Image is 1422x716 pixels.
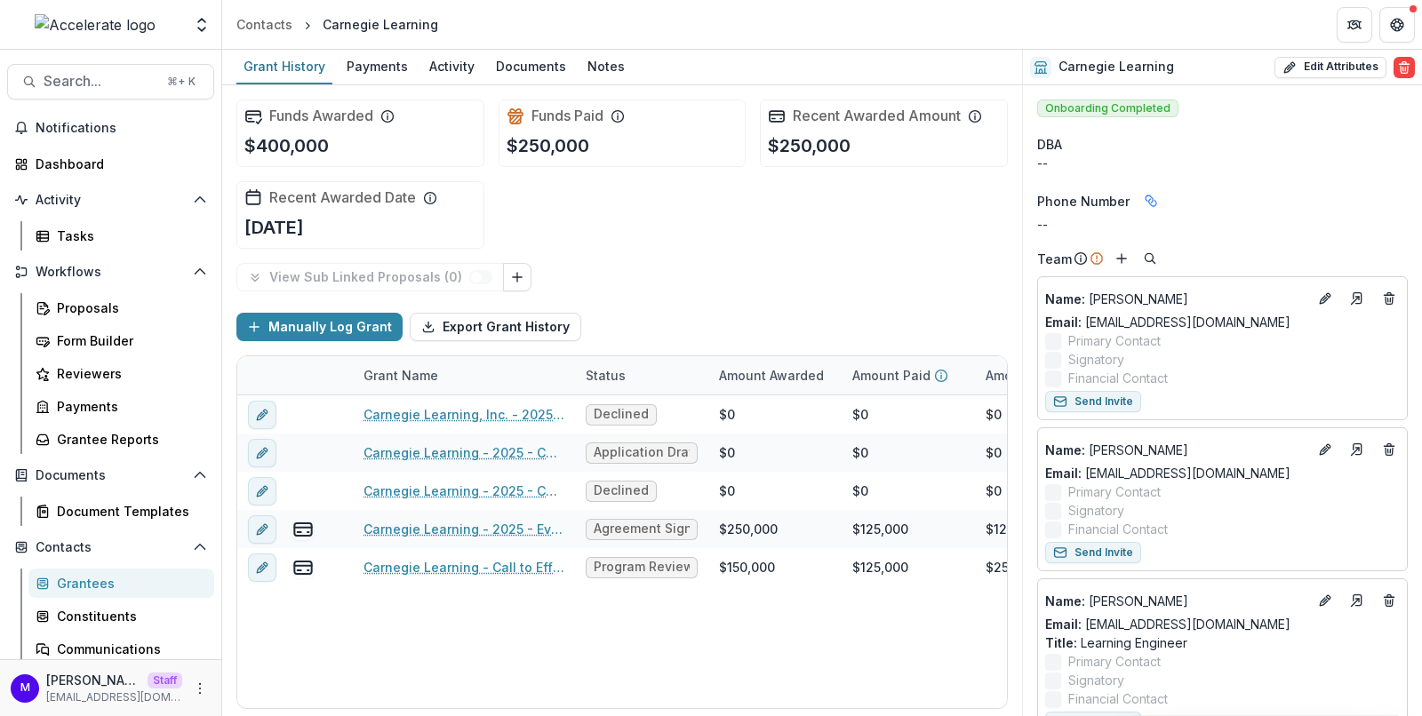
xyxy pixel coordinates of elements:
[1037,154,1408,172] div: --
[57,298,200,317] div: Proposals
[1068,689,1168,708] span: Financial Contact
[46,689,182,705] p: [EMAIL_ADDRESS][DOMAIN_NAME]
[363,443,564,462] a: Carnegie Learning - 2025 - Call for Effective Technology Grant Application
[1045,633,1400,652] p: Learning Engineer
[1045,441,1307,459] p: [PERSON_NAME]
[1059,60,1174,75] h2: Carnegie Learning
[1045,291,1085,306] span: Name :
[410,313,581,341] button: Export Grant History
[1037,250,1072,268] p: Team
[353,366,449,385] div: Grant Name
[708,356,842,394] div: Amount Awarded
[1274,57,1386,78] button: Edit Attributes
[20,682,30,694] div: Maddie
[719,443,735,462] div: $0
[986,520,1042,538] div: $125,000
[7,461,214,489] button: Open Documents
[852,366,931,385] p: Amount Paid
[793,107,961,124] h2: Recent Awarded Amount
[28,326,214,355] a: Form Builder
[7,64,214,99] button: Search...
[580,50,632,84] a: Notes
[1068,331,1161,350] span: Primary Contact
[189,7,214,43] button: Open entity switcher
[489,53,573,79] div: Documents
[1045,592,1307,610] p: [PERSON_NAME]
[768,132,851,159] p: $250,000
[7,114,214,142] button: Notifications
[236,263,504,291] button: View Sub Linked Proposals (0)
[248,477,276,505] button: edit
[1045,313,1290,331] a: Email: [EMAIL_ADDRESS][DOMAIN_NAME]
[57,227,200,245] div: Tasks
[229,12,300,37] a: Contacts
[575,366,636,385] div: Status
[575,356,708,394] div: Status
[1314,288,1336,309] button: Edit
[36,121,207,136] span: Notifications
[1394,57,1415,78] button: Delete
[975,356,1108,394] div: Amount Payable
[57,331,200,350] div: Form Builder
[244,132,329,159] p: $400,000
[842,356,975,394] div: Amount Paid
[363,405,564,424] a: Carnegie Learning, Inc. - 2025 - Call for Effective Technology Grant Application
[503,263,531,291] button: Link Grants
[852,481,868,500] div: $0
[1068,501,1124,520] span: Signatory
[323,15,438,34] div: Carnegie Learning
[164,72,199,91] div: ⌘ + K
[1378,439,1400,460] button: Deletes
[1045,542,1141,563] button: Send Invite
[244,214,304,241] p: [DATE]
[594,483,649,498] span: Declined
[1045,441,1307,459] a: Name: [PERSON_NAME]
[719,558,775,577] div: $150,000
[1068,350,1124,369] span: Signatory
[57,607,200,625] div: Constituents
[28,601,214,631] a: Constituents
[1037,99,1178,117] span: Onboarding Completed
[1045,290,1307,308] a: Name: [PERSON_NAME]
[1045,391,1141,412] button: Send Invite
[1045,617,1082,632] span: Email:
[986,405,1002,424] div: $0
[248,553,276,582] button: edit
[269,189,416,206] h2: Recent Awarded Date
[269,270,469,285] p: View Sub Linked Proposals ( 0 )
[292,557,314,578] button: view-payments
[852,558,908,577] div: $125,000
[236,313,403,341] button: Manually Log Grant
[708,366,835,385] div: Amount Awarded
[353,356,575,394] div: Grant Name
[236,15,292,34] div: Contacts
[7,258,214,286] button: Open Workflows
[36,193,186,208] span: Activity
[1068,520,1168,538] span: Financial Contact
[719,520,778,538] div: $250,000
[986,366,1087,385] p: Amount Payable
[986,481,1002,500] div: $0
[719,405,735,424] div: $0
[340,50,415,84] a: Payments
[1314,590,1336,611] button: Edit
[1045,593,1085,609] span: Name :
[1068,369,1168,387] span: Financial Contact
[852,405,868,424] div: $0
[1037,135,1062,154] span: DBA
[28,221,214,251] a: Tasks
[1045,464,1290,482] a: Email: [EMAIL_ADDRESS][DOMAIN_NAME]
[28,425,214,454] a: Grantee Reports
[28,392,214,421] a: Payments
[36,468,186,483] span: Documents
[422,53,482,79] div: Activity
[422,50,482,84] a: Activity
[57,574,200,593] div: Grantees
[1314,439,1336,460] button: Edit
[580,53,632,79] div: Notes
[1343,435,1371,464] a: Go to contact
[248,439,276,467] button: edit
[1379,7,1415,43] button: Get Help
[986,558,1036,577] div: $25,000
